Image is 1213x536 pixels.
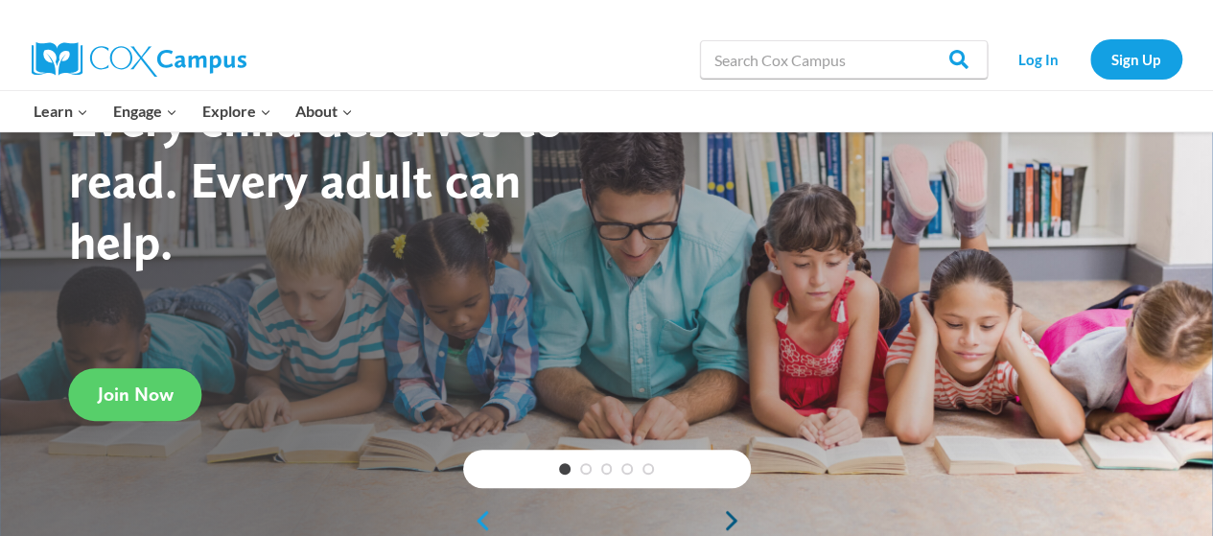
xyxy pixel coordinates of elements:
[69,368,202,421] a: Join Now
[190,91,284,131] button: Child menu of Explore
[621,463,633,475] a: 4
[997,39,1182,79] nav: Secondary Navigation
[101,91,190,131] button: Child menu of Engage
[283,91,365,131] button: Child menu of About
[1090,39,1182,79] a: Sign Up
[722,509,751,532] a: next
[463,509,492,532] a: previous
[98,383,174,406] span: Join Now
[32,42,246,77] img: Cox Campus
[601,463,613,475] a: 3
[69,87,564,270] strong: Every child deserves to read. Every adult can help.
[997,39,1081,79] a: Log In
[22,91,365,131] nav: Primary Navigation
[559,463,571,475] a: 1
[642,463,654,475] a: 5
[700,40,988,79] input: Search Cox Campus
[580,463,592,475] a: 2
[22,91,102,131] button: Child menu of Learn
